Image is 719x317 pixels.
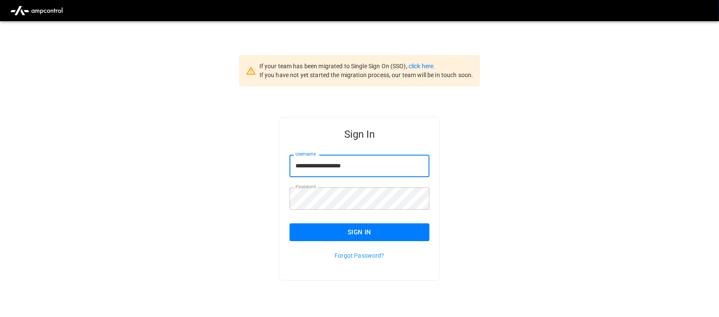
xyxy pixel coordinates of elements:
[259,63,409,70] span: If your team has been migrated to Single Sign On (SSO),
[290,128,429,141] h5: Sign In
[7,3,66,19] img: ampcontrol.io logo
[295,184,316,190] label: Password
[290,223,429,241] button: Sign In
[259,72,474,78] span: If you have not yet started the migration process, our team will be in touch soon.
[295,151,316,158] label: Username
[409,63,435,70] a: click here.
[290,251,429,260] p: Forgot Password?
